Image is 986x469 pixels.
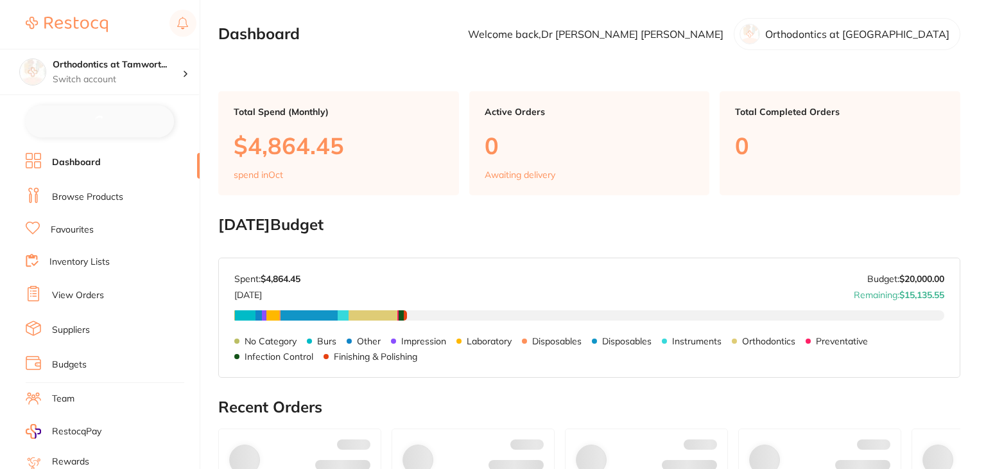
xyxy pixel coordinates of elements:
[53,58,182,71] h4: Orthodontics at Tamworth
[867,274,944,284] p: Budget:
[234,285,300,300] p: [DATE]
[52,425,101,438] span: RestocqPay
[234,107,444,117] p: Total Spend (Monthly)
[735,132,945,159] p: 0
[20,59,46,85] img: Orthodontics at Tamworth
[261,273,300,285] strong: $4,864.45
[26,17,108,32] img: Restocq Logo
[854,285,944,300] p: Remaining:
[485,107,695,117] p: Active Orders
[485,132,695,159] p: 0
[26,10,108,39] a: Restocq Logo
[245,336,297,346] p: No Category
[899,289,944,301] strong: $15,135.55
[532,336,582,346] p: Disposables
[485,170,555,180] p: Awaiting delivery
[765,28,949,40] p: Orthodontics at [GEOGRAPHIC_DATA]
[317,336,336,346] p: Burs
[52,191,123,204] a: Browse Products
[234,170,283,180] p: spend in Oct
[672,336,722,346] p: Instruments
[816,336,868,346] p: Preventative
[720,91,960,195] a: Total Completed Orders0
[234,132,444,159] p: $4,864.45
[52,324,90,337] a: Suppliers
[218,216,960,234] h2: [DATE] Budget
[52,456,89,468] a: Rewards
[469,91,710,195] a: Active Orders0Awaiting delivery
[218,25,300,43] h2: Dashboard
[52,393,74,405] a: Team
[26,424,41,439] img: RestocqPay
[52,156,101,169] a: Dashboard
[468,28,723,40] p: Welcome back, Dr [PERSON_NAME] [PERSON_NAME]
[245,351,313,362] p: Infection Control
[52,289,104,302] a: View Orders
[742,336,795,346] p: Orthodontics
[53,73,182,86] p: Switch account
[899,273,944,285] strong: $20,000.00
[26,424,101,439] a: RestocqPay
[334,351,417,362] p: Finishing & Polishing
[52,358,87,371] a: Budgets
[51,224,94,236] a: Favourites
[49,256,110,269] a: Inventory Lists
[467,336,512,346] p: Laboratory
[218,91,459,195] a: Total Spend (Monthly)$4,864.45spend inOct
[401,336,446,346] p: Impression
[218,398,960,416] h2: Recent Orders
[735,107,945,117] p: Total Completed Orders
[602,336,652,346] p: Disposables
[357,336,381,346] p: Other
[234,274,300,284] p: Spent:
